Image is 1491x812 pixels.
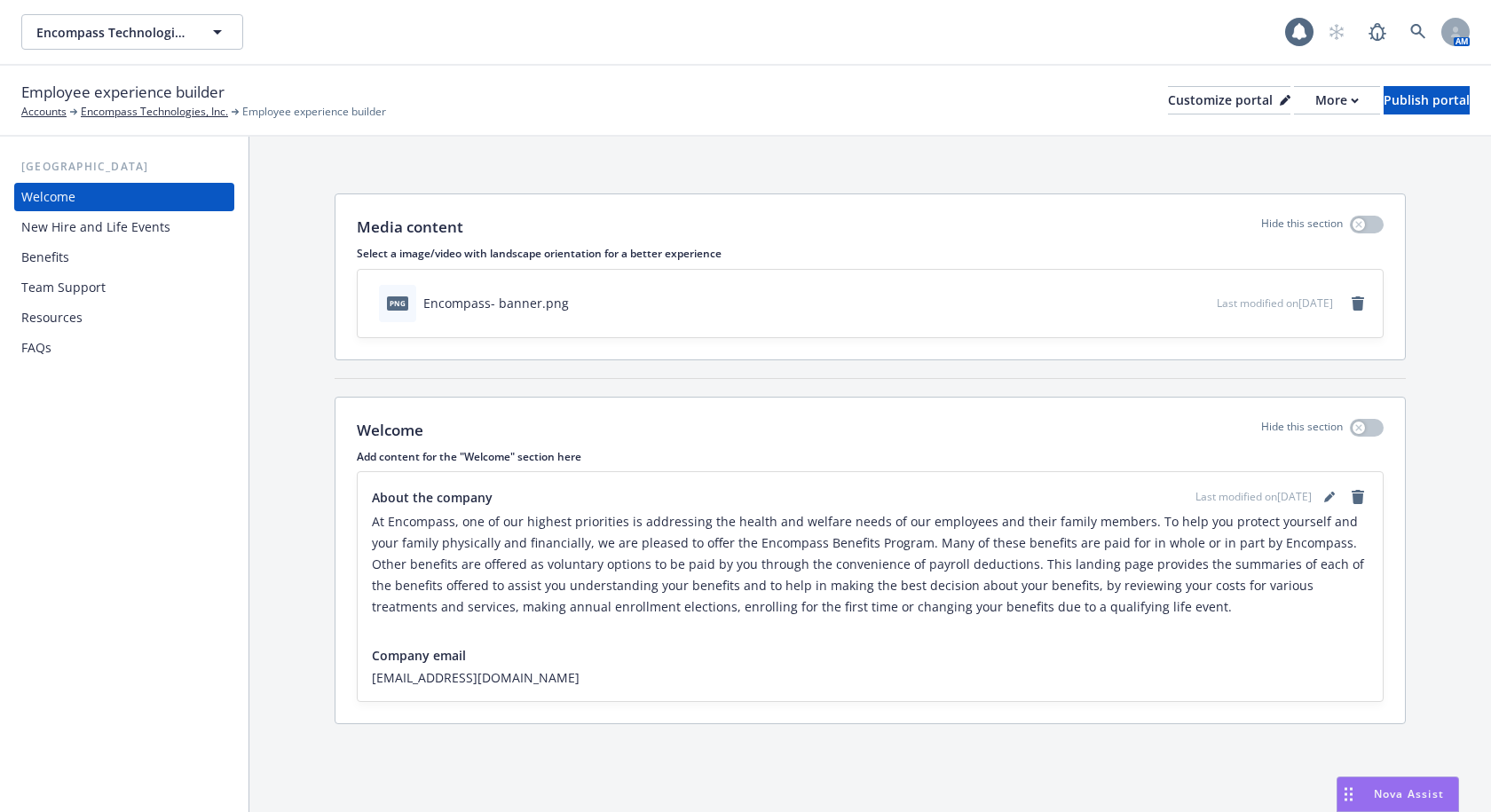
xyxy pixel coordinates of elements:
[21,304,83,332] div: Resources
[14,213,234,241] a: New Hire and Life Events
[357,419,423,442] p: Welcome
[1195,489,1312,505] span: Last modified on [DATE]
[21,273,106,302] div: Team Support
[36,23,190,42] span: Encompass Technologies, Inc.
[1400,14,1436,50] a: Search
[1374,786,1444,801] span: Nova Assist
[357,246,1384,261] p: Select a image/video with landscape orientation for a better experience
[21,213,170,241] div: New Hire and Life Events
[357,216,463,239] p: Media content
[1384,87,1470,114] div: Publish portal
[21,104,67,120] a: Accounts
[357,449,1384,464] p: Add content for the "Welcome" section here
[1347,486,1369,508] a: remove
[1261,216,1343,239] p: Hide this section
[1261,419,1343,442] p: Hide this section
[1347,293,1369,314] a: remove
[14,183,234,211] a: Welcome
[1194,294,1210,312] button: preview file
[21,243,69,272] div: Benefits
[372,511,1369,618] p: At Encompass, one of our highest priorities is addressing the health and welfare needs of our emp...
[14,334,234,362] a: FAQs
[372,646,466,665] span: Company email
[21,14,243,50] button: Encompass Technologies, Inc.
[242,104,386,120] span: Employee experience builder
[1337,777,1459,812] button: Nova Assist
[14,158,234,176] div: [GEOGRAPHIC_DATA]
[1384,86,1470,114] button: Publish portal
[21,81,225,104] span: Employee experience builder
[1165,294,1179,312] button: download file
[1168,86,1290,114] button: Customize portal
[81,104,228,120] a: Encompass Technologies, Inc.
[1337,777,1360,811] div: Drag to move
[387,296,408,310] span: png
[1315,87,1359,114] div: More
[14,273,234,302] a: Team Support
[372,668,1369,687] span: [EMAIL_ADDRESS][DOMAIN_NAME]
[423,294,569,312] div: Encompass- banner.png
[1294,86,1380,114] button: More
[1217,296,1333,311] span: Last modified on [DATE]
[14,304,234,332] a: Resources
[1319,14,1354,50] a: Start snowing
[21,334,51,362] div: FAQs
[1168,87,1290,114] div: Customize portal
[372,488,493,507] span: About the company
[1319,486,1340,508] a: editPencil
[1360,14,1395,50] a: Report a Bug
[21,183,75,211] div: Welcome
[14,243,234,272] a: Benefits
